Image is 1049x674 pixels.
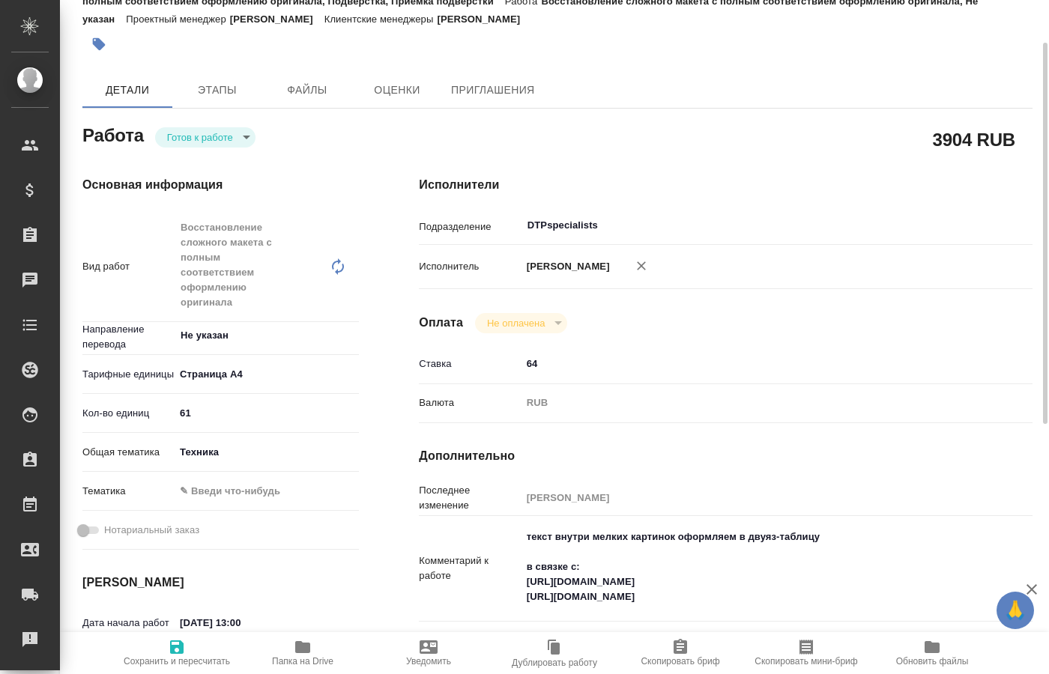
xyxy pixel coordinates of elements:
[361,81,433,100] span: Оценки
[933,127,1015,152] h2: 3904 RUB
[743,632,869,674] button: Скопировать мини-бриф
[419,483,521,513] p: Последнее изменение
[114,632,240,674] button: Сохранить и пересчитать
[126,13,229,25] p: Проектный менеджер
[973,224,976,227] button: Open
[625,249,658,282] button: Удалить исполнителя
[272,656,333,667] span: Папка на Drive
[82,367,175,382] p: Тарифные единицы
[351,334,354,337] button: Open
[617,632,743,674] button: Скопировать бриф
[175,362,359,387] div: Страница А4
[419,356,521,371] p: Ставка
[82,616,175,631] p: Дата начала работ
[324,13,438,25] p: Клиентские менеджеры
[366,632,492,674] button: Уведомить
[240,632,366,674] button: Папка на Drive
[82,445,175,460] p: Общая тематика
[419,259,521,274] p: Исполнитель
[997,592,1034,629] button: 🙏
[1003,595,1028,626] span: 🙏
[230,13,324,25] p: [PERSON_NAME]
[175,479,359,504] div: ✎ Введи что-нибудь
[124,656,230,667] span: Сохранить и пересчитать
[175,440,359,465] div: Техника
[419,553,521,583] p: Комментарий к работе
[522,630,982,655] textarea: /Clients/«Завод Продмаш» /Orders/C3_ZVPM-21/DTP/C3_ZVPM-21-WK-006
[155,127,256,148] div: Готов к работе
[522,259,610,274] p: [PERSON_NAME]
[475,313,567,333] div: Готов к работе
[271,81,343,100] span: Файлы
[104,523,199,538] span: Нотариальный заказ
[522,390,982,416] div: RUB
[82,176,359,194] h4: Основная информация
[492,632,617,674] button: Дублировать работу
[82,259,175,274] p: Вид работ
[755,656,857,667] span: Скопировать мини-бриф
[419,176,1033,194] h4: Исполнители
[82,484,175,499] p: Тематика
[82,322,175,352] p: Направление перевода
[419,314,463,332] h4: Оплата
[522,353,982,374] input: ✎ Введи что-нибудь
[437,13,531,25] p: [PERSON_NAME]
[641,656,719,667] span: Скопировать бриф
[406,656,451,667] span: Уведомить
[175,612,306,634] input: ✎ Введи что-нибудь
[82,121,144,148] h2: Работа
[483,317,549,330] button: Не оплачена
[180,484,341,499] div: ✎ Введи что-нибудь
[419,447,1033,465] h4: Дополнительно
[419,395,521,410] p: Валюта
[896,656,969,667] span: Обновить файлы
[419,219,521,234] p: Подразделение
[512,658,597,668] span: Дублировать работу
[175,402,359,424] input: ✎ Введи что-нибудь
[181,81,253,100] span: Этапы
[451,81,535,100] span: Приглашения
[82,28,115,61] button: Добавить тэг
[82,574,359,592] h4: [PERSON_NAME]
[82,406,175,421] p: Кол-во единиц
[163,131,238,144] button: Готов к работе
[91,81,163,100] span: Детали
[522,524,982,610] textarea: текст внутри мелких картинок оформляем в двуяз-таблицу в связке с: [URL][DOMAIN_NAME] [URL][DOMAI...
[522,487,982,508] input: Пустое поле
[869,632,995,674] button: Обновить файлы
